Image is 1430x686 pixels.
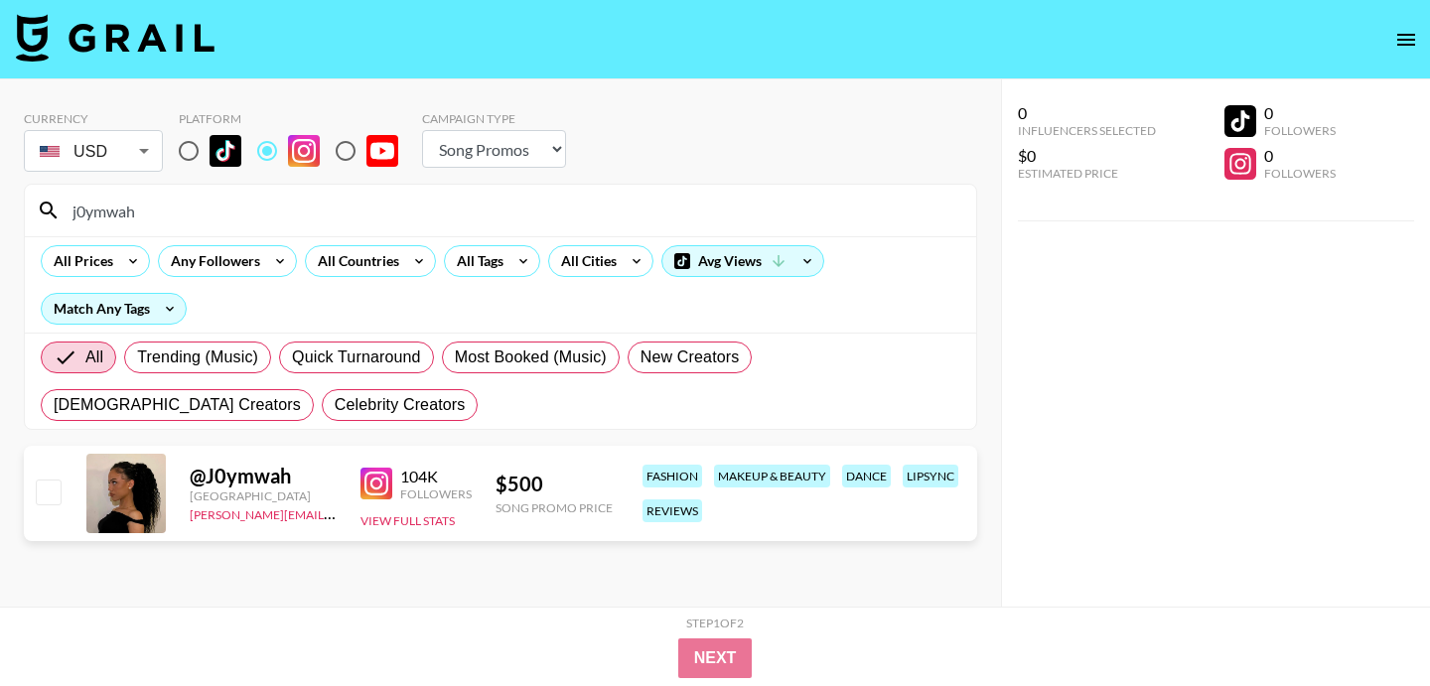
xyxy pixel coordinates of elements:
[306,246,403,276] div: All Countries
[190,464,337,488] div: @ J0ymwah
[643,499,702,522] div: reviews
[1331,587,1406,662] iframe: Drift Widget Chat Controller
[643,465,702,487] div: fashion
[1018,103,1156,123] div: 0
[1264,166,1336,181] div: Followers
[400,486,472,501] div: Followers
[662,246,823,276] div: Avg Views
[335,393,466,417] span: Celebrity Creators
[360,513,455,528] button: View Full Stats
[549,246,621,276] div: All Cities
[496,472,613,496] div: $ 500
[1018,146,1156,166] div: $0
[1386,20,1426,60] button: open drawer
[292,345,421,369] span: Quick Turnaround
[179,111,414,126] div: Platform
[28,134,159,169] div: USD
[1264,123,1336,138] div: Followers
[85,345,103,369] span: All
[159,246,264,276] div: Any Followers
[1264,146,1336,166] div: 0
[686,616,744,630] div: Step 1 of 2
[445,246,507,276] div: All Tags
[210,135,241,167] img: TikTok
[641,345,740,369] span: New Creators
[1264,103,1336,123] div: 0
[1018,166,1156,181] div: Estimated Price
[422,111,566,126] div: Campaign Type
[42,246,117,276] div: All Prices
[24,111,163,126] div: Currency
[400,467,472,486] div: 104K
[190,488,337,503] div: [GEOGRAPHIC_DATA]
[288,135,320,167] img: Instagram
[714,465,830,487] div: makeup & beauty
[42,294,186,324] div: Match Any Tags
[190,503,578,522] a: [PERSON_NAME][EMAIL_ADDRESS][PERSON_NAME][DOMAIN_NAME]
[496,500,613,515] div: Song Promo Price
[61,195,964,226] input: Search by User Name
[842,465,891,487] div: dance
[360,468,392,499] img: Instagram
[455,345,607,369] span: Most Booked (Music)
[54,393,301,417] span: [DEMOGRAPHIC_DATA] Creators
[1018,123,1156,138] div: Influencers Selected
[366,135,398,167] img: YouTube
[137,345,258,369] span: Trending (Music)
[903,465,958,487] div: lipsync
[16,14,214,62] img: Grail Talent
[678,638,753,678] button: Next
